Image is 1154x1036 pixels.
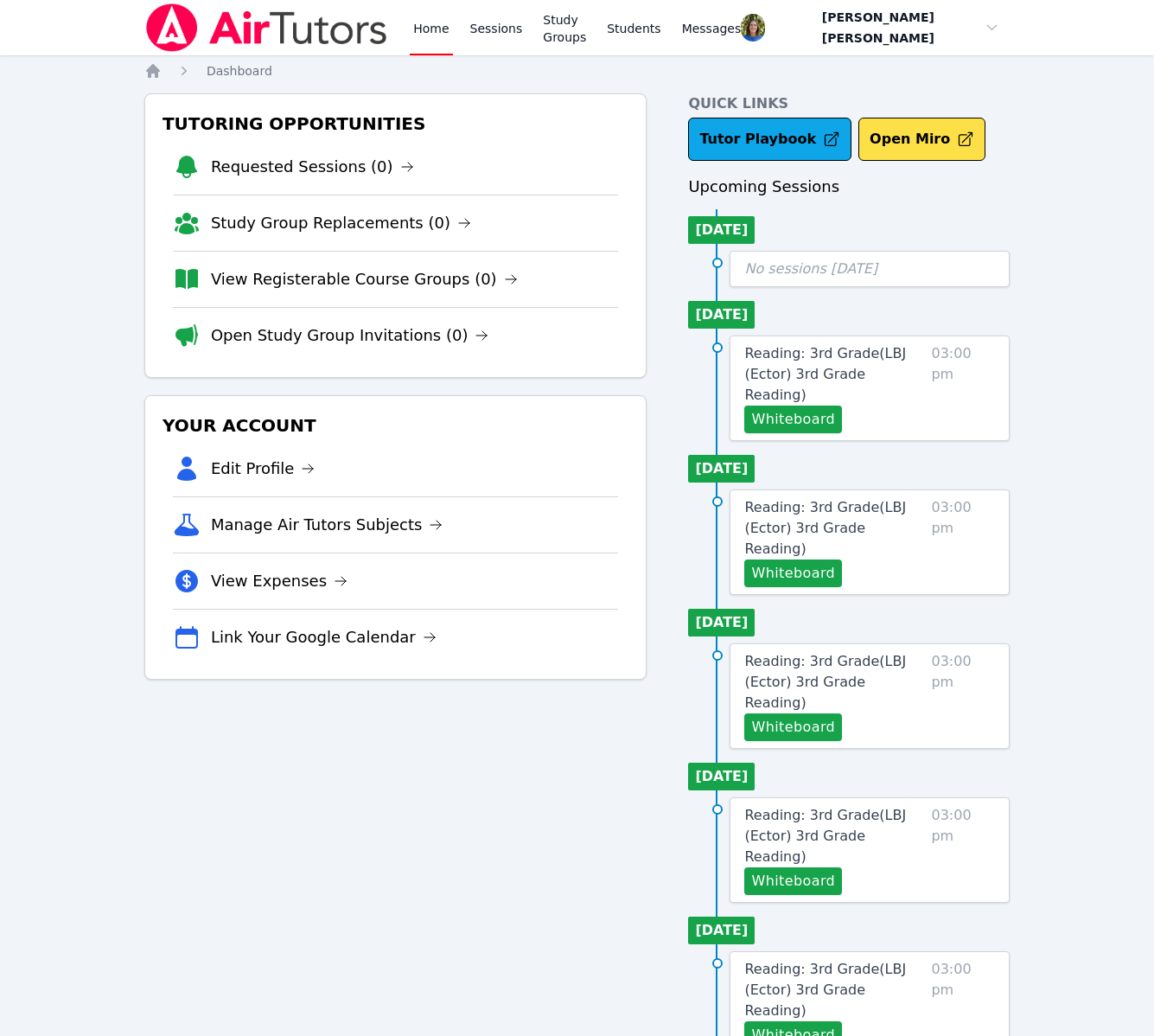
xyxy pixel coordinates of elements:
a: Reading: 3rd Grade(LBJ (Ector) 3rd Grade Reading) [744,959,924,1021]
span: 03:00 pm [931,651,995,741]
span: Reading: 3rd Grade ( LBJ (Ector) 3rd Grade Reading ) [744,961,906,1019]
span: No sessions [DATE] [744,260,877,277]
button: Whiteboard [744,406,842,433]
h3: Upcoming Sessions [688,175,1010,199]
li: [DATE] [688,301,755,329]
a: Reading: 3rd Grade(LBJ (Ector) 3rd Grade Reading) [744,805,924,867]
h3: Your Account [159,410,633,441]
li: [DATE] [688,763,755,790]
a: View Registerable Course Groups (0) [211,267,518,291]
h3: Tutoring Opportunities [159,108,633,139]
img: Air Tutors [144,3,389,52]
h4: Quick Links [688,93,1010,114]
span: Reading: 3rd Grade ( LBJ (Ector) 3rd Grade Reading ) [744,653,906,711]
span: Reading: 3rd Grade ( LBJ (Ector) 3rd Grade Reading ) [744,345,906,403]
a: Reading: 3rd Grade(LBJ (Ector) 3rd Grade Reading) [744,497,924,560]
a: Open Study Group Invitations (0) [211,323,489,348]
span: 03:00 pm [931,497,995,587]
a: Link Your Google Calendar [211,625,437,649]
li: [DATE] [688,455,755,483]
a: Manage Air Tutors Subjects [211,513,443,537]
li: [DATE] [688,917,755,944]
a: Requested Sessions (0) [211,155,414,179]
a: Edit Profile [211,457,316,481]
button: Whiteboard [744,713,842,741]
button: Open Miro [858,118,985,161]
a: Tutor Playbook [688,118,851,161]
a: Reading: 3rd Grade(LBJ (Ector) 3rd Grade Reading) [744,343,924,406]
span: Dashboard [207,64,272,78]
span: Reading: 3rd Grade ( LBJ (Ector) 3rd Grade Reading ) [744,807,906,865]
button: Whiteboard [744,560,842,587]
nav: Breadcrumb [144,62,1010,80]
a: Study Group Replacements (0) [211,211,471,235]
span: Reading: 3rd Grade ( LBJ (Ector) 3rd Grade Reading ) [744,499,906,557]
a: Reading: 3rd Grade(LBJ (Ector) 3rd Grade Reading) [744,651,924,713]
li: [DATE] [688,216,755,244]
span: 03:00 pm [931,805,995,895]
span: 03:00 pm [931,343,995,433]
li: [DATE] [688,609,755,636]
button: Whiteboard [744,867,842,895]
a: Dashboard [207,62,272,80]
a: View Expenses [211,569,347,593]
span: Messages [682,20,742,37]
